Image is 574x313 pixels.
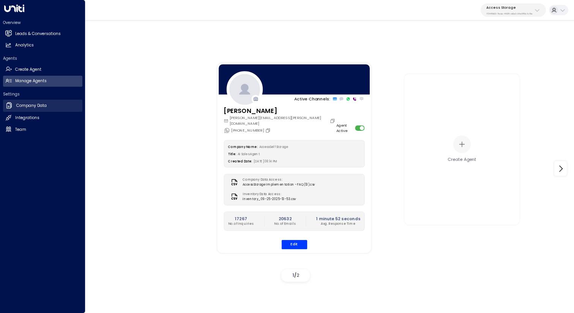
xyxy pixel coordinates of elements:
[15,78,47,84] h2: Manage Agents
[486,12,533,15] p: 17248963-7bae-4f68-a6e0-04e589c1c15e
[281,269,310,282] div: /
[224,115,336,126] div: [PERSON_NAME][EMAIL_ADDRESS][PERSON_NAME][DOMAIN_NAME]
[224,106,336,115] h3: [PERSON_NAME]
[259,145,288,149] span: Access Self Storage
[3,100,82,112] a: Company Data
[294,96,330,102] p: Active Channels:
[336,123,353,133] label: Agent Active
[242,197,295,201] span: inventory_09-25-2025-13-53.csv
[15,115,39,121] h2: Integrations
[15,42,34,48] h2: Analytics
[316,222,360,226] p: Avg. Response Time
[481,3,546,17] button: Access Storage17248963-7bae-4f68-a6e0-04e589c1c15e
[3,76,82,87] a: Manage Agents
[16,103,47,109] h2: Company Data
[3,64,82,75] a: Create Agent
[242,183,315,187] span: Access Storage Implementation - FAQ (13).csv
[254,159,278,164] span: [DATE] 08:14 PM
[228,159,252,164] label: Created Date:
[228,222,254,226] p: No. of Inquiries
[15,127,26,133] h2: Team
[3,28,82,39] a: Leads & Conversations
[281,240,307,249] button: Edit
[292,272,294,278] span: 1
[3,113,82,124] a: Integrations
[237,152,260,156] span: AI Sales Agent
[224,127,272,133] div: [PHONE_NUMBER]
[274,222,296,226] p: No. of Emails
[242,192,293,197] label: Inventory Data Access:
[3,40,82,51] a: Analytics
[274,216,296,222] h2: 20632
[228,152,236,156] label: Title:
[242,178,312,182] label: Company Data Access:
[15,67,41,73] h2: Create Agent
[448,157,476,163] div: Create Agent
[316,216,360,222] h2: 1 minute 52 seconds
[265,128,272,133] button: Copy
[15,31,61,37] h2: Leads & Conversations
[3,124,82,135] a: Team
[486,5,533,10] p: Access Storage
[3,20,82,25] h2: Overview
[228,216,254,222] h2: 17267
[296,272,299,278] span: 2
[228,145,257,149] label: Company Name:
[330,118,336,123] button: Copy
[3,91,82,97] h2: Settings
[3,56,82,61] h2: Agents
